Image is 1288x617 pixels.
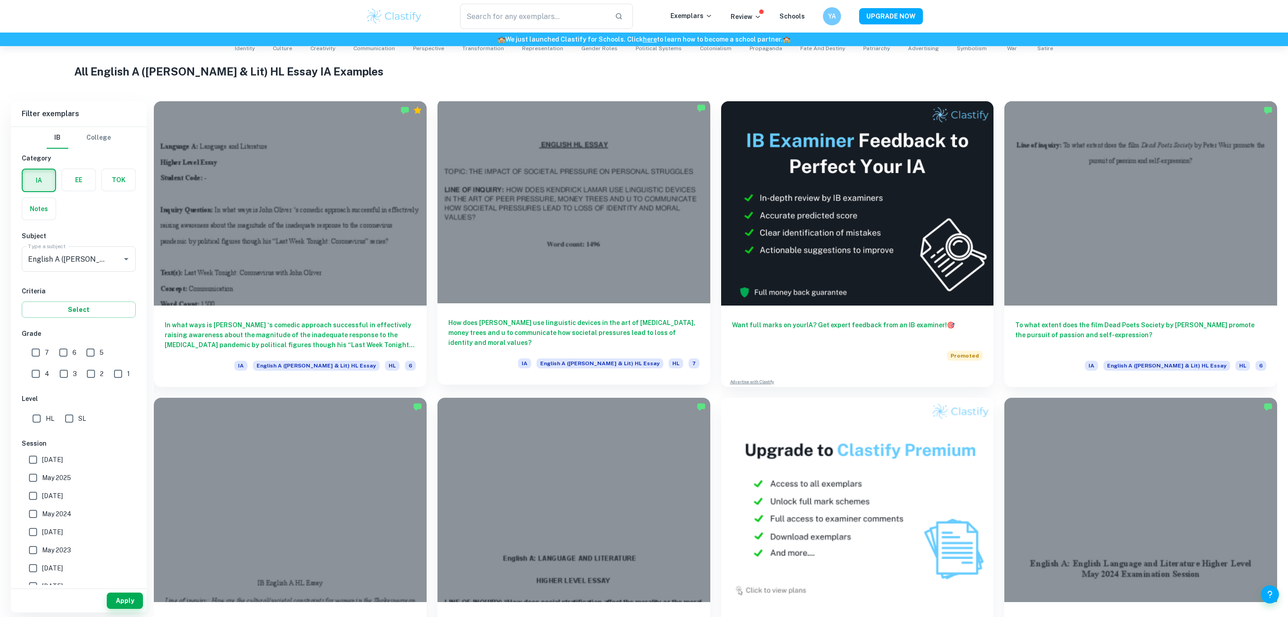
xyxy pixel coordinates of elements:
span: [DATE] [42,581,63,591]
span: HL [1236,361,1250,371]
span: Creativity [310,44,335,52]
span: Satire [1037,44,1053,52]
a: here [643,36,657,43]
span: 🏫 [783,36,790,43]
span: [DATE] [42,563,63,573]
span: 6 [405,361,416,371]
span: [DATE] [42,491,63,501]
button: TOK [102,169,135,191]
button: IB [47,127,68,149]
span: HL [385,361,399,371]
h6: Category [22,153,136,163]
span: 4 [45,369,49,379]
label: Type a subject [28,242,66,250]
span: 5 [100,348,104,358]
span: 2 [100,369,104,379]
span: Perspective [413,44,444,52]
span: Fate and Destiny [800,44,845,52]
a: In what ways is [PERSON_NAME] ‘s comedic approach successful in effectively raising awareness abo... [154,101,427,387]
span: Advertising [908,44,939,52]
span: Propaganda [750,44,782,52]
button: IA [23,170,55,191]
h1: All English A ([PERSON_NAME] & Lit) HL Essay IA Examples [74,63,1214,80]
span: May 2025 [42,473,71,483]
button: Select [22,301,136,318]
img: Thumbnail [721,398,994,602]
img: Marked [1264,402,1273,411]
h6: Subject [22,231,136,241]
span: Political Systems [636,44,682,52]
span: War [1007,44,1017,52]
a: To what extent does the film Dead Poets Society by [PERSON_NAME] promote the pursuit of passion a... [1004,101,1277,387]
span: Culture [273,44,292,52]
button: Open [120,253,133,265]
h6: Filter exemplars [11,101,147,127]
span: Promoted [947,351,983,361]
img: Marked [413,402,422,411]
h6: Want full marks on your IA ? Get expert feedback from an IB examiner! [732,320,983,340]
span: Transformation [462,44,504,52]
h6: How does [PERSON_NAME] use linguistic devices in the art of [MEDICAL_DATA], money trees and u to ... [448,318,699,348]
div: Filter type choice [47,127,111,149]
img: Marked [697,402,706,411]
img: Marked [400,106,409,115]
h6: YA [827,11,837,21]
h6: To what extent does the film Dead Poets Society by [PERSON_NAME] promote the pursuit of passion a... [1015,320,1266,350]
a: Schools [779,13,805,20]
span: 3 [73,369,77,379]
span: May 2023 [42,545,71,555]
span: IA [518,358,531,368]
span: IA [234,361,247,371]
span: IA [1085,361,1098,371]
input: Search for any exemplars... [460,4,608,29]
h6: Session [22,438,136,448]
span: Identity [235,44,255,52]
span: [DATE] [42,527,63,537]
span: 6 [72,348,76,358]
img: Clastify logo [366,7,423,25]
p: Exemplars [670,11,713,21]
span: 🎯 [947,321,955,329]
a: Want full marks on yourIA? Get expert feedback from an IB examiner!PromotedAdvertise with Clastify [721,101,994,387]
span: Patriarchy [863,44,890,52]
span: Communication [353,44,395,52]
button: UPGRADE NOW [859,8,923,24]
span: HL [669,358,683,368]
span: 7 [689,358,699,368]
span: Representation [522,44,563,52]
a: How does [PERSON_NAME] use linguistic devices in the art of [MEDICAL_DATA], money trees and u to ... [437,101,710,387]
h6: In what ways is [PERSON_NAME] ‘s comedic approach successful in effectively raising awareness abo... [165,320,416,350]
span: [DATE] [42,455,63,465]
img: Thumbnail [721,101,994,306]
span: Colonialism [700,44,732,52]
button: College [86,127,111,149]
button: Apply [107,593,143,609]
h6: We just launched Clastify for Schools. Click to learn how to become a school partner. [2,34,1286,44]
span: 🏫 [498,36,505,43]
p: Review [731,12,761,22]
span: English A ([PERSON_NAME] & Lit) HL Essay [253,361,380,371]
span: HL [46,414,54,424]
span: English A ([PERSON_NAME] & Lit) HL Essay [537,358,663,368]
img: Marked [697,104,706,113]
span: 7 [45,348,49,358]
img: Marked [1264,106,1273,115]
button: Help and Feedback [1261,585,1279,603]
span: English A ([PERSON_NAME] & Lit) HL Essay [1103,361,1230,371]
span: Symbolism [957,44,987,52]
h6: Grade [22,329,136,339]
a: Advertise with Clastify [730,379,774,385]
span: 6 [1255,361,1266,371]
span: May 2024 [42,509,71,519]
span: Gender Roles [581,44,618,52]
div: Premium [413,106,422,115]
h6: Criteria [22,286,136,296]
span: 1 [127,369,130,379]
button: YA [823,7,841,25]
button: EE [62,169,95,191]
span: SL [78,414,86,424]
h6: Level [22,394,136,404]
button: Notes [22,198,56,220]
